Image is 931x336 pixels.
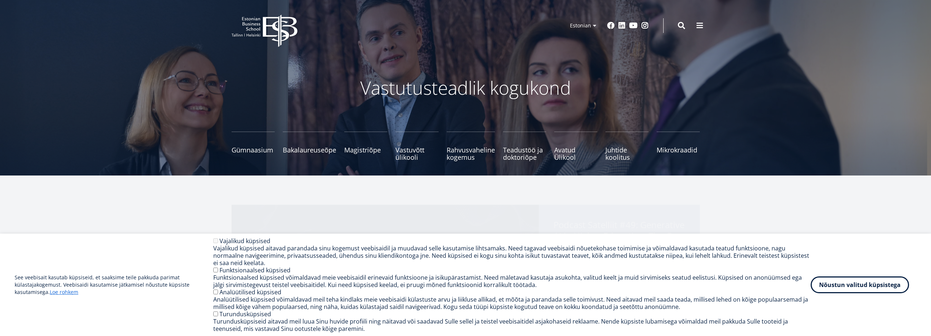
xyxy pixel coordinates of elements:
[232,146,275,154] span: Gümnaasium
[344,146,387,154] span: Magistriõpe
[554,146,597,161] span: Avatud Ülikool
[553,219,685,243] span: Podcast Satelliit #49: Generative
[503,132,546,161] a: Teadustöö ja doktoriõpe
[219,310,271,318] label: Turundusküpsised
[213,245,811,267] div: Vajalikud küpsised aitavad parandada sinu kogemust veebisaidil ja muudavad selle kasutamise lihts...
[232,132,275,161] a: Gümnaasium
[395,146,439,161] span: Vastuvõtt ülikooli
[607,22,615,29] a: Facebook
[213,296,811,310] div: Analüütilised küpsised võimaldavad meil teha kindlaks meie veebisaidi külastuste arvu ja liikluse...
[213,274,811,288] div: Funktsionaalsed küpsised võimaldavad meie veebisaidil erinevaid funktsioone ja isikupärastamist. ...
[554,132,597,161] a: Avatud Ülikool
[641,22,649,29] a: Instagram
[395,132,439,161] a: Vastuvõtt ülikooli
[283,132,336,161] a: Bakalaureuseõpe
[605,146,649,161] span: Juhtide koolitus
[219,237,270,245] label: Vajalikud küpsised
[272,77,660,99] p: Vastutusteadlik kogukond
[657,132,700,161] a: Mikrokraadid
[283,146,336,154] span: Bakalaureuseõpe
[15,274,213,296] p: See veebisait kasutab küpsiseid, et saaksime teile pakkuda parimat külastajakogemust. Veebisaidi ...
[657,146,700,154] span: Mikrokraadid
[50,288,78,296] a: Loe rohkem
[219,266,290,274] label: Funktsionaalsed küpsised
[447,132,495,161] a: Rahvusvaheline kogemus
[213,318,811,332] div: Turundusküpsiseid aitavad meil luua Sinu huvide profiili ning näitavad või saadavad Sulle sellel ...
[618,22,626,29] a: Linkedin
[553,230,685,241] span: AI in Higher Education: The Good, the Bad, and the Ugly
[811,276,909,293] button: Nõustun valitud küpsistega
[344,132,387,161] a: Magistriõpe
[605,132,649,161] a: Juhtide koolitus
[219,288,281,296] label: Analüütilised küpsised
[629,22,638,29] a: Youtube
[503,146,546,161] span: Teadustöö ja doktoriõpe
[447,146,495,161] span: Rahvusvaheline kogemus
